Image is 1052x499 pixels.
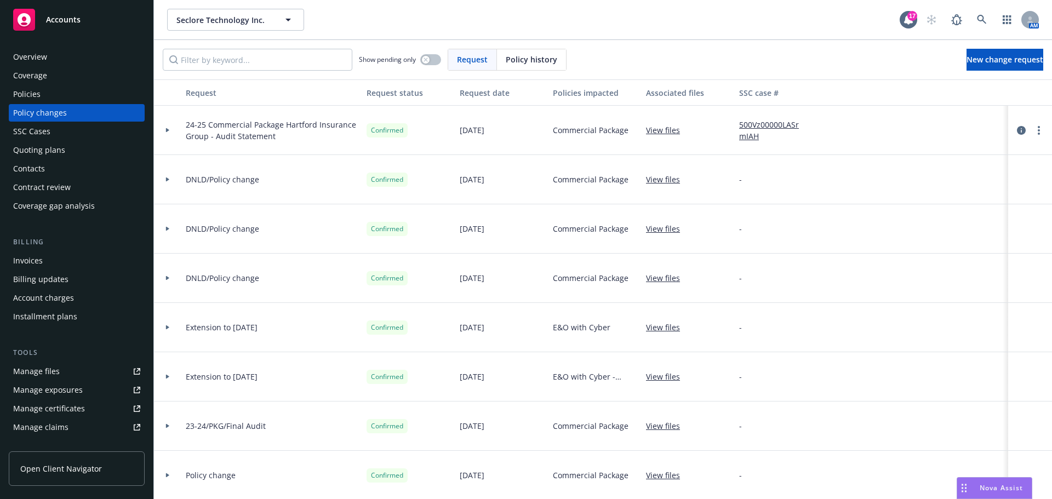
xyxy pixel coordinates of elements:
a: View files [646,174,689,185]
span: Open Client Navigator [20,463,102,474]
div: Contacts [13,160,45,177]
div: Contract review [13,179,71,196]
a: Manage claims [9,418,145,436]
a: Coverage gap analysis [9,197,145,215]
div: Request [186,87,358,99]
div: Manage claims [13,418,68,436]
input: Filter by keyword... [163,49,352,71]
a: Start snowing [921,9,942,31]
a: View files [646,371,689,382]
span: - [739,223,742,234]
span: Commercial Package [553,469,628,481]
div: Coverage [13,67,47,84]
span: - [739,420,742,432]
span: - [739,174,742,185]
div: Manage exposures [13,381,83,399]
div: Account charges [13,289,74,307]
div: Policies impacted [553,87,637,99]
span: Manage exposures [9,381,145,399]
button: Request status [362,79,455,106]
a: Manage certificates [9,400,145,417]
span: New change request [967,54,1043,65]
div: Toggle Row Expanded [154,204,181,254]
div: Installment plans [13,308,77,325]
div: Toggle Row Expanded [154,106,181,155]
a: New change request [967,49,1043,71]
span: [DATE] [460,223,484,234]
a: View files [646,322,689,333]
span: Accounts [46,15,81,24]
span: [DATE] [460,174,484,185]
span: Confirmed [371,421,403,431]
div: Manage certificates [13,400,85,417]
a: Quoting plans [9,141,145,159]
a: Policies [9,85,145,103]
div: Tools [9,347,145,358]
a: Manage BORs [9,437,145,455]
button: Policies impacted [548,79,642,106]
a: Accounts [9,4,145,35]
div: Invoices [13,252,43,269]
a: View files [646,420,689,432]
span: DNLD/Policy change [186,174,259,185]
span: E&O with Cyber [553,322,610,333]
a: 500Vz00000LASrmIAH [739,119,813,142]
span: 24-25 Commercial Package Hartford Insurance Group - Audit Statement [186,119,358,142]
span: - [739,272,742,284]
button: Seclore Technology Inc. [167,9,304,31]
button: Nova Assist [957,477,1032,499]
div: Associated files [646,87,730,99]
div: Toggle Row Expanded [154,155,181,204]
a: SSC Cases [9,123,145,140]
a: Coverage [9,67,145,84]
a: Overview [9,48,145,66]
div: Coverage gap analysis [13,197,95,215]
div: SSC case # [739,87,813,99]
button: Request date [455,79,548,106]
div: Billing [9,237,145,248]
span: Seclore Technology Inc. [176,14,271,26]
span: - [739,371,742,382]
span: Policy change [186,469,236,481]
span: Extension to [DATE] [186,371,258,382]
a: View files [646,272,689,284]
a: View files [646,469,689,481]
span: Commercial Package [553,124,628,136]
span: [DATE] [460,124,484,136]
span: Commercial Package [553,272,628,284]
a: Switch app [996,9,1018,31]
button: Associated files [642,79,735,106]
div: Request status [367,87,451,99]
span: Confirmed [371,273,403,283]
div: Toggle Row Expanded [154,254,181,303]
span: Commercial Package [553,223,628,234]
a: Invoices [9,252,145,269]
div: SSC Cases [13,123,50,140]
span: Extension to [DATE] [186,322,258,333]
span: DNLD/Policy change [186,272,259,284]
span: - [739,469,742,481]
a: circleInformation [1015,124,1028,137]
div: 17 [907,11,917,21]
span: Confirmed [371,372,403,382]
a: Account charges [9,289,145,307]
span: Confirmed [371,224,403,234]
span: Confirmed [371,125,403,135]
div: Billing updates [13,271,68,288]
a: Report a Bug [946,9,968,31]
div: Overview [13,48,47,66]
span: Confirmed [371,323,403,332]
span: [DATE] [460,420,484,432]
a: more [1032,124,1045,137]
span: DNLD/Policy change [186,223,259,234]
span: [DATE] [460,322,484,333]
button: SSC case # [735,79,817,106]
span: Commercial Package [553,420,628,432]
div: Toggle Row Expanded [154,402,181,451]
a: Contacts [9,160,145,177]
a: Policy changes [9,104,145,122]
a: View files [646,124,689,136]
div: Manage BORs [13,437,65,455]
div: Toggle Row Expanded [154,352,181,402]
div: Policies [13,85,41,103]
